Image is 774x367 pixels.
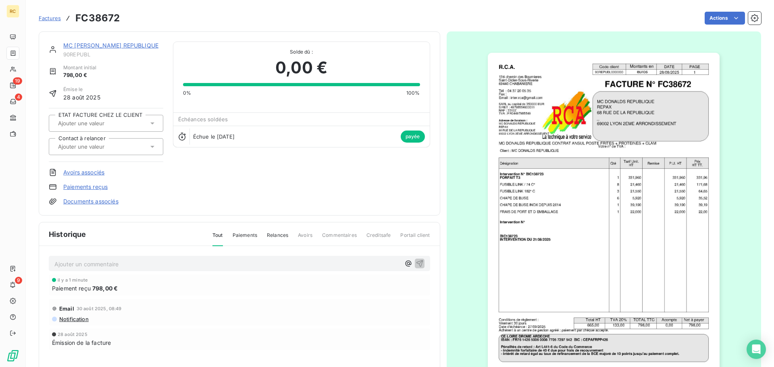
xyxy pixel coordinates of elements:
[63,197,119,205] a: Documents associés
[15,277,22,284] span: 9
[275,56,327,80] span: 0,00 €
[75,11,120,25] h3: FC38672
[183,48,420,56] span: Solde dû :
[63,183,108,191] a: Paiements reçus
[406,89,420,97] span: 100%
[63,93,100,102] span: 28 août 2025
[193,133,235,140] span: Échue le [DATE]
[58,278,87,282] span: il y a 1 minute
[13,77,22,85] span: 19
[63,51,163,58] span: 90REPUBL
[233,232,257,245] span: Paiements
[322,232,357,245] span: Commentaires
[58,316,89,322] span: Notification
[49,229,86,240] span: Historique
[57,143,138,150] input: Ajouter une valeur
[63,168,104,176] a: Avoirs associés
[63,42,158,49] a: MC [PERSON_NAME] REPUBLIQUE
[63,86,100,93] span: Émise le
[52,338,111,347] span: Émission de la facture
[267,232,288,245] span: Relances
[400,232,430,245] span: Portail client
[63,64,96,71] span: Montant initial
[58,332,87,337] span: 28 août 2025
[6,5,19,18] div: RC
[366,232,391,245] span: Creditsafe
[59,305,74,312] span: Email
[705,12,745,25] button: Actions
[52,284,91,292] span: Paiement reçu
[298,232,312,245] span: Avoirs
[747,340,766,359] div: Open Intercom Messenger
[57,120,138,127] input: Ajouter une valeur
[39,15,61,21] span: Factures
[183,89,191,97] span: 0%
[6,349,19,362] img: Logo LeanPay
[77,306,122,311] span: 30 août 2025, 08:49
[15,93,22,101] span: 4
[212,232,223,246] span: Tout
[63,71,96,79] span: 798,00 €
[178,116,228,122] span: Échéances soldées
[39,14,61,22] a: Factures
[401,131,425,143] span: payée
[92,284,118,292] span: 798,00 €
